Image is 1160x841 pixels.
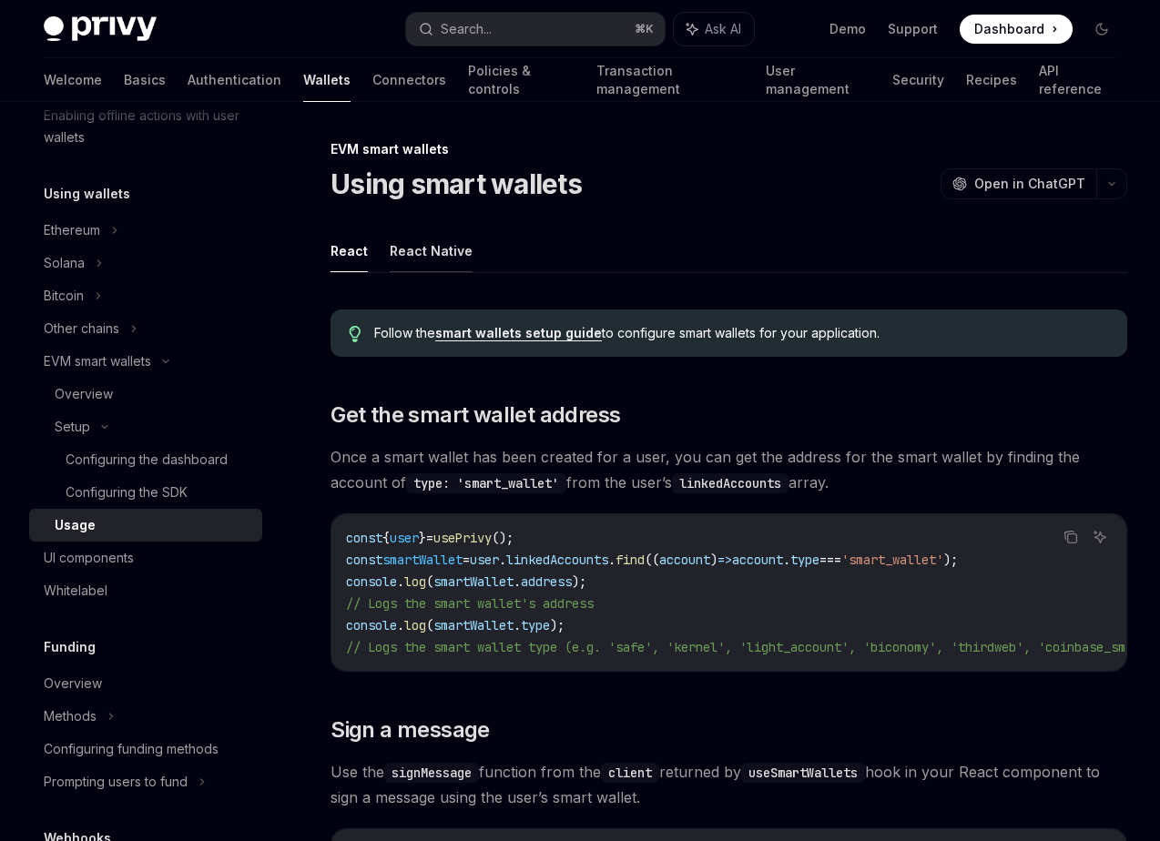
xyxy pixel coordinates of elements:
[766,58,870,102] a: User management
[29,443,262,476] a: Configuring the dashboard
[674,13,754,46] button: Ask AI
[433,617,514,633] span: smartWallet
[635,22,654,36] span: ⌘ K
[419,530,426,546] span: }
[829,20,866,38] a: Demo
[717,552,732,568] span: =>
[672,473,789,493] code: linkedAccounts
[44,580,107,602] div: Whitelabel
[331,400,620,430] span: Get the smart wallet address
[892,58,944,102] a: Security
[514,573,521,590] span: .
[44,285,84,307] div: Bitcoin
[435,325,602,341] a: smart wallets setup guide
[29,574,262,607] a: Whitelabel
[44,705,97,727] div: Methods
[941,168,1096,199] button: Open in ChatGPT
[645,552,659,568] span: ((
[1087,15,1116,44] button: Toggle dark mode
[303,58,351,102] a: Wallets
[55,514,96,536] div: Usage
[331,167,582,200] h1: Using smart wallets
[372,58,446,102] a: Connectors
[44,219,100,241] div: Ethereum
[616,552,645,568] span: find
[596,58,744,102] a: Transaction management
[406,473,566,493] code: type: 'smart_wallet'
[349,326,361,342] svg: Tip
[433,573,514,590] span: smartWallet
[608,552,616,568] span: .
[783,552,790,568] span: .
[499,552,506,568] span: .
[29,509,262,542] a: Usage
[384,763,479,783] code: signMessage
[331,444,1127,495] span: Once a smart wallet has been created for a user, you can get the address for the smart wallet by ...
[55,383,113,405] div: Overview
[346,552,382,568] span: const
[124,58,166,102] a: Basics
[790,552,819,568] span: type
[406,13,665,46] button: Search...⌘K
[433,530,492,546] span: usePrivy
[29,476,262,509] a: Configuring the SDK
[572,573,586,590] span: );
[188,58,281,102] a: Authentication
[382,552,463,568] span: smartWallet
[331,140,1127,158] div: EVM smart wallets
[44,738,219,760] div: Configuring funding methods
[974,20,1044,38] span: Dashboard
[346,617,397,633] span: console
[29,733,262,765] a: Configuring funding methods
[470,552,499,568] span: user
[29,378,262,410] a: Overview
[426,530,433,546] span: =
[732,552,783,568] span: account
[29,667,262,700] a: Overview
[346,595,594,612] span: // Logs the smart wallet's address
[521,617,550,633] span: type
[705,20,741,38] span: Ask AI
[331,759,1127,810] span: Use the function from the returned by hook in your React component to sign a message using the us...
[331,229,368,272] button: React
[346,530,382,546] span: const
[492,530,514,546] span: ();
[463,552,470,568] span: =
[550,617,565,633] span: );
[521,573,572,590] span: address
[960,15,1073,44] a: Dashboard
[441,18,492,40] div: Search...
[426,617,433,633] span: (
[601,763,659,783] code: client
[1059,525,1083,549] button: Copy the contents from the code block
[506,552,608,568] span: linkedAccounts
[331,715,490,745] span: Sign a message
[966,58,1017,102] a: Recipes
[468,58,575,102] a: Policies & controls
[66,481,188,503] div: Configuring the SDK
[741,763,865,783] code: useSmartWallets
[397,573,404,590] span: .
[426,573,433,590] span: (
[390,530,419,546] span: user
[382,530,390,546] span: {
[44,58,102,102] a: Welcome
[404,617,426,633] span: log
[1039,58,1116,102] a: API reference
[44,16,157,42] img: dark logo
[888,20,938,38] a: Support
[710,552,717,568] span: )
[66,449,228,471] div: Configuring the dashboard
[397,617,404,633] span: .
[404,573,426,590] span: log
[841,552,943,568] span: 'smart_wallet'
[819,552,841,568] span: ===
[44,350,151,372] div: EVM smart wallets
[390,229,473,272] button: React Native
[44,547,134,569] div: UI components
[659,552,710,568] span: account
[44,771,188,793] div: Prompting users to fund
[44,673,102,694] div: Overview
[1088,525,1112,549] button: Ask AI
[44,318,119,339] div: Other chains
